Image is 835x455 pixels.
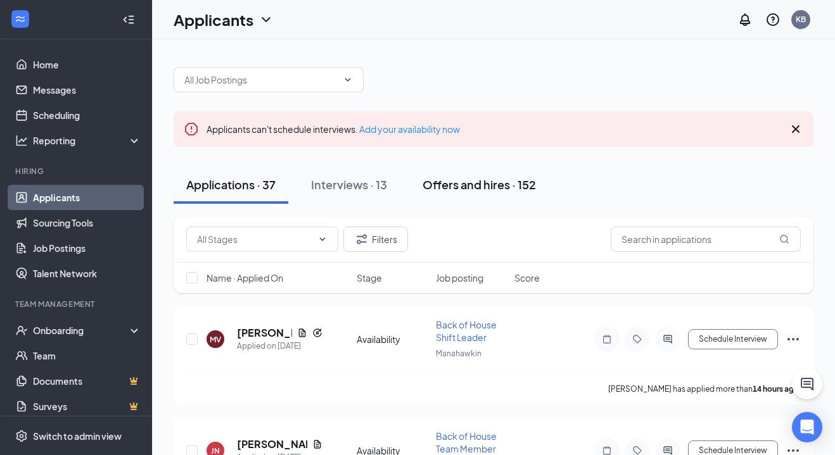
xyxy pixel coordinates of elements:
a: Job Postings [33,235,141,261]
h5: [PERSON_NAME] [237,437,307,451]
svg: Cross [788,122,803,137]
div: Open Intercom Messenger [792,412,822,442]
span: Name · Applied On [207,271,283,284]
a: DocumentsCrown [33,368,141,394]
svg: ChevronDown [258,12,274,27]
div: Hiring [15,166,139,177]
a: Team [33,343,141,368]
svg: Collapse [122,13,135,26]
svg: Document [297,328,307,338]
span: Back of House Team Member [436,430,497,454]
a: Add your availability now [359,123,460,135]
a: Sourcing Tools [33,210,141,235]
svg: ActiveChat [660,334,675,344]
div: Applications · 37 [186,177,276,192]
h5: [PERSON_NAME] [237,326,292,340]
a: Messages [33,77,141,103]
a: SurveysCrown [33,394,141,419]
a: Applicants [33,185,141,210]
svg: Error [184,122,199,137]
svg: MagnifyingGlass [779,234,789,244]
svg: WorkstreamLogo [14,13,27,25]
svg: Note [599,334,615,344]
div: Reporting [33,134,142,147]
button: Schedule Interview [688,329,778,349]
svg: Settings [15,430,28,442]
svg: Filter [354,232,369,247]
svg: QuestionInfo [765,12,781,27]
div: KB [796,14,806,25]
div: Onboarding [33,324,131,337]
span: Job posting [436,271,483,284]
span: Manahawkin [436,349,481,358]
a: Home [33,52,141,77]
div: MV [210,334,221,345]
input: Search in applications [611,227,801,252]
span: Applicants can't schedule interviews. [207,123,460,135]
svg: Tag [630,334,645,344]
div: Team Management [15,299,139,309]
div: Interviews · 13 [311,177,387,192]
button: Filter Filters [343,227,408,252]
span: Score [514,271,540,284]
a: Talent Network [33,261,141,286]
svg: ChatActive [800,377,815,392]
svg: UserCheck [15,324,28,337]
svg: ChevronDown [343,75,353,85]
svg: Analysis [15,134,28,147]
a: Scheduling [33,103,141,128]
div: Applied on [DATE] [237,340,322,352]
p: [PERSON_NAME] has applied more than . [608,383,801,394]
svg: Document [312,439,322,449]
input: All Job Postings [184,73,338,87]
svg: Reapply [312,328,322,338]
svg: Notifications [737,12,753,27]
div: Switch to admin view [33,430,122,442]
svg: Ellipses [786,332,801,347]
h1: Applicants [174,9,253,30]
input: All Stages [197,232,312,246]
span: Stage [357,271,382,284]
span: Back of House Shift Leader [436,319,497,343]
div: Availability [357,333,428,346]
svg: ChevronDown [317,234,328,244]
b: 14 hours ago [753,384,799,394]
button: ChatActive [792,369,822,399]
div: Offers and hires · 152 [423,177,536,192]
